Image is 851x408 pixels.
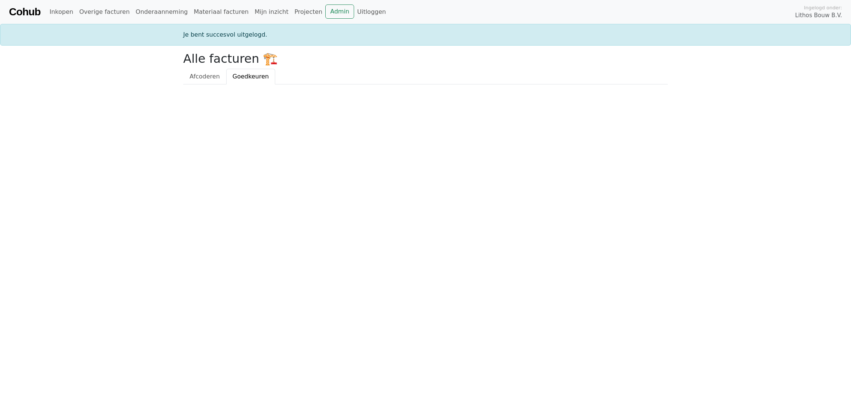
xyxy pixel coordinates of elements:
[76,4,133,19] a: Overige facturen
[190,73,220,80] span: Afcoderen
[133,4,191,19] a: Onderaanneming
[183,52,668,66] h2: Alle facturen 🏗️
[179,30,672,39] div: Je bent succesvol uitgelogd.
[9,3,40,21] a: Cohub
[354,4,389,19] a: Uitloggen
[804,4,842,11] span: Ingelogd onder:
[252,4,292,19] a: Mijn inzicht
[191,4,252,19] a: Materiaal facturen
[325,4,354,19] a: Admin
[46,4,76,19] a: Inkopen
[291,4,325,19] a: Projecten
[183,69,226,84] a: Afcoderen
[226,69,275,84] a: Goedkeuren
[795,11,842,20] span: Lithos Bouw B.V.
[233,73,269,80] span: Goedkeuren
